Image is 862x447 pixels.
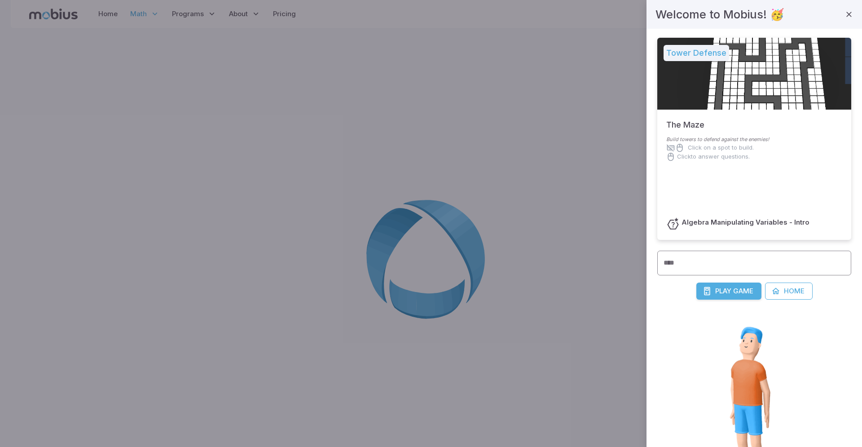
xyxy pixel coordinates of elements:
p: Build towers to defend against the enemies! [666,136,842,143]
h6: Algebra Manipulating Variables - Intro [682,217,809,227]
h5: Tower Defense [664,45,729,61]
h5: The Maze [666,110,704,131]
a: Home [765,283,813,300]
span: Play [715,286,731,296]
span: Game [733,286,753,296]
p: Click to answer questions. [677,152,750,161]
p: Click on a spot to build. [688,143,754,152]
h4: Welcome to Mobius! 🥳 [655,5,784,23]
button: PlayGame [696,283,761,300]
